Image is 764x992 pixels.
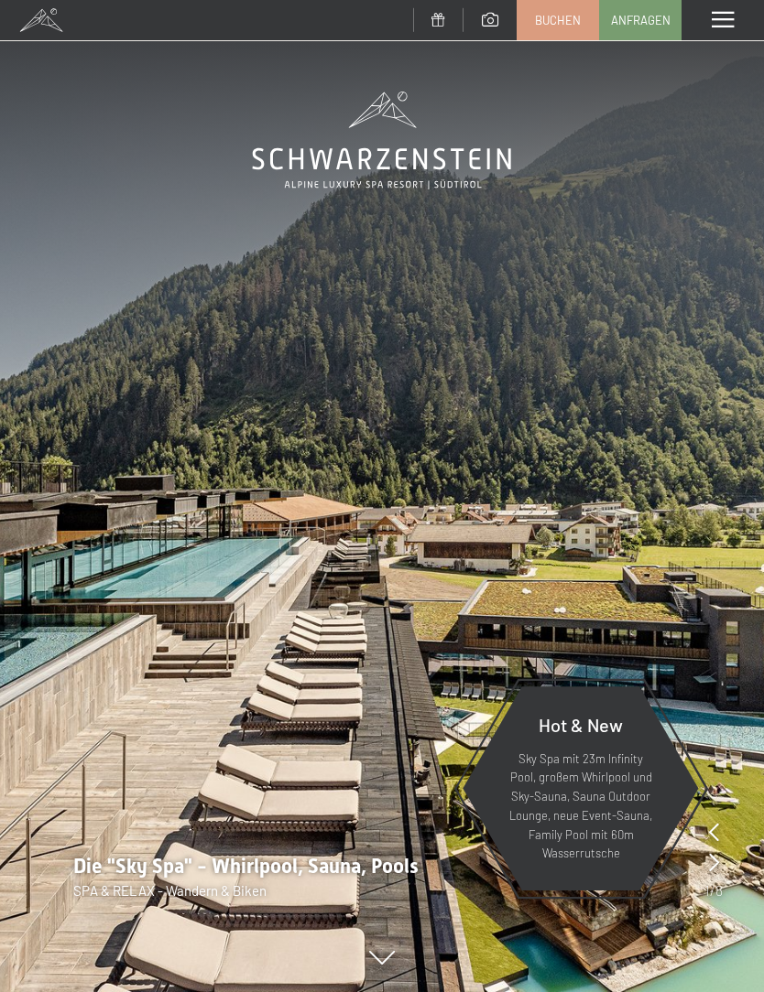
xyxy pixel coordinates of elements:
[600,1,681,39] a: Anfragen
[462,685,700,891] a: Hot & New Sky Spa mit 23m Infinity Pool, großem Whirlpool und Sky-Sauna, Sauna Outdoor Lounge, ne...
[73,855,419,878] span: Die "Sky Spa" - Whirlpool, Sauna, Pools
[508,749,654,864] p: Sky Spa mit 23m Infinity Pool, großem Whirlpool und Sky-Sauna, Sauna Outdoor Lounge, neue Event-S...
[539,714,623,736] span: Hot & New
[73,882,267,899] span: SPA & RELAX - Wandern & Biken
[535,12,581,28] span: Buchen
[518,1,598,39] a: Buchen
[704,880,710,900] span: 1
[715,880,723,900] span: 8
[611,12,671,28] span: Anfragen
[710,880,715,900] span: /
